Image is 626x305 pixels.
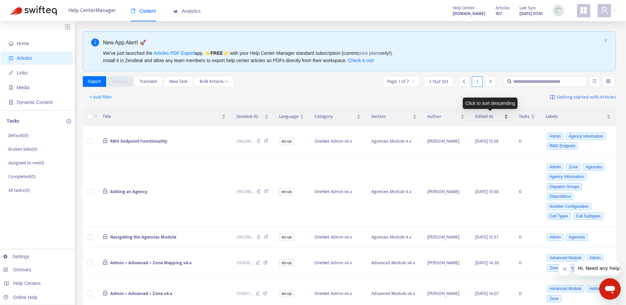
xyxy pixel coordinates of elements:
span: en-us [279,234,294,241]
td: [PERSON_NAME] [422,126,470,157]
p: All tasks ( 0 ) [8,187,30,194]
span: Articles [17,55,32,61]
span: Content [131,8,156,14]
a: [DOMAIN_NAME] [453,10,485,17]
p: Tasks [7,117,19,125]
span: Navigating the Agencies Module [110,233,176,241]
div: New App Alert! 🚀 [103,38,601,47]
span: Tasks [519,113,530,120]
span: home [9,41,13,46]
div: Click to sort descending [463,98,518,109]
span: en-us [279,188,294,195]
span: Hi. Need any help? [4,5,48,10]
span: Home [17,41,29,46]
span: Adding an Agency [110,188,147,195]
span: 391806 ... [236,259,253,267]
p: Completed ( 0 ) [8,173,35,180]
span: down [225,80,228,83]
p: Assigned to me ( 0 ) [8,159,44,166]
span: Last Sync [519,4,537,12]
span: Translate [140,78,157,85]
span: Help Center Manager [68,4,116,17]
button: + Add filter [84,92,118,103]
span: close [604,38,608,42]
button: close [604,38,608,43]
span: Admin > Advanced > Zone v4.x [110,290,172,297]
span: plus-circle [66,119,71,124]
span: [DATE] 15:38 [475,188,498,195]
iframe: Close message [558,262,571,276]
span: user [600,6,608,14]
th: Zendesk ID [231,108,274,126]
td: OneNet Admin v4.x [309,227,366,248]
iframe: Button to launch messaging window [599,278,621,300]
p: Default ( 0 ) [8,132,28,139]
button: New Task [164,76,193,87]
span: Help Center [453,4,475,12]
span: Admin [547,133,564,140]
strong: 107 [495,10,502,17]
a: Articles PDF Export [154,50,194,56]
a: Getting started with Articles [550,92,616,103]
td: Agencies Module 4.x [366,227,422,248]
b: FREE [210,50,223,56]
span: [DATE] 15:37 [475,233,498,241]
td: 0 [513,227,540,248]
td: [PERSON_NAME] [422,227,470,248]
span: Call Subtypes [573,212,603,220]
span: + Add filter [89,93,113,101]
button: Bulk Actionsdown [194,76,234,87]
td: [PERSON_NAME] [422,248,470,279]
span: [DATE] 14:28 [475,259,499,267]
span: Admin [547,234,564,241]
img: Swifteq [10,6,57,15]
span: RMS Endpoint [547,142,578,150]
span: Agencies [566,234,588,241]
span: Agency Information [566,133,606,140]
span: Advanced Module [547,285,584,292]
span: en-us [279,290,294,297]
span: en-us [279,259,294,267]
button: Export [83,76,106,87]
button: Translate [134,76,163,87]
td: OneNet Admin v4.x [309,248,366,279]
span: Zone [566,163,580,171]
span: Admin [547,163,564,171]
td: 0 [513,157,540,227]
iframe: Message from company [574,261,621,276]
span: Analytics [173,8,201,14]
a: price plans [358,50,381,56]
a: Check it out! [348,58,374,63]
span: search [507,79,512,84]
span: link [9,70,13,75]
span: book [131,9,136,13]
span: [DATE] 15:38 [475,137,498,145]
td: OneNet Admin v4.x [309,126,366,157]
span: Call Types [547,212,571,220]
th: Section [366,108,422,126]
span: en-us [279,138,294,145]
span: Agencies [583,163,605,171]
span: right [488,79,493,84]
th: Language [274,108,309,126]
span: Articles [495,4,509,12]
td: 0 [513,248,540,279]
span: Agency Information [547,173,587,180]
button: unordered-list [589,76,600,87]
strong: [DATE] 07:41 [519,10,543,17]
span: Help Centers [13,281,41,286]
th: Category [309,108,366,126]
span: Zone Mapping [547,264,578,272]
span: Author [427,113,459,120]
span: Admin [587,285,603,292]
div: 1 [472,76,482,87]
span: 1 - 15 of 103 [429,78,448,85]
span: New Task [169,78,188,85]
span: lock [102,138,108,143]
th: Author [422,108,470,126]
td: 0 [513,126,540,157]
span: Media [17,85,29,90]
td: Agencies Module 4.x [366,157,422,227]
a: Online Help [3,295,37,300]
td: OneNet Admin v4.x [309,157,366,227]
